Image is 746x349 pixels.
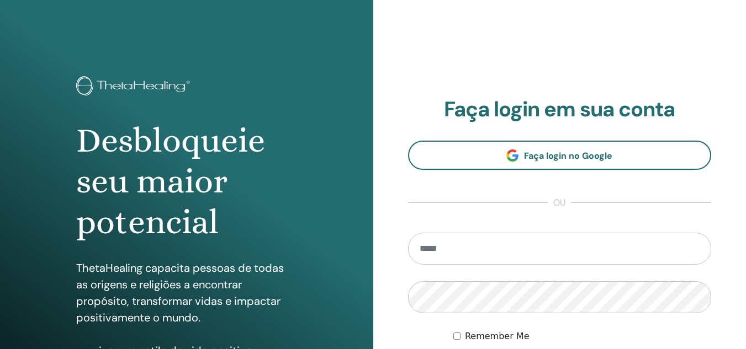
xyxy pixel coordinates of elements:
p: ThetaHealing capacita pessoas de todas as origens e religiões a encontrar propósito, transformar ... [76,260,297,326]
span: Faça login no Google [524,150,612,162]
h1: Desbloqueie seu maior potencial [76,120,297,243]
div: Keep me authenticated indefinitely or until I manually logout [453,330,711,343]
label: Remember Me [465,330,530,343]
span: ou [548,196,571,210]
h2: Faça login em sua conta [408,97,712,122]
a: Faça login no Google [408,141,712,170]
